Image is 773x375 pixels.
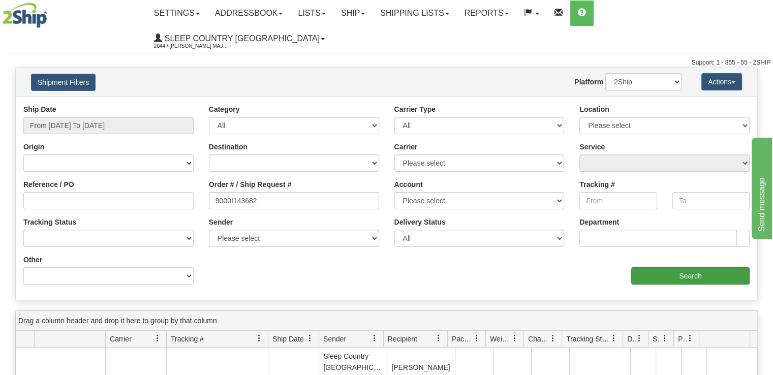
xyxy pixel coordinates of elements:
label: Reference / PO [23,179,74,190]
span: Sender [323,334,346,344]
span: 2044 / [PERSON_NAME] Major [PERSON_NAME] [154,41,230,51]
input: Search [631,267,750,285]
input: From [579,192,657,209]
label: Carrier Type [394,104,436,114]
span: Shipment Issues [653,334,661,344]
label: Delivery Status [394,217,446,227]
span: Tracking # [171,334,204,344]
label: Location [579,104,609,114]
label: Department [579,217,619,227]
a: Shipment Issues filter column settings [656,330,673,347]
span: Recipient [388,334,417,344]
a: Reports [457,1,516,26]
label: Order # / Ship Request # [209,179,292,190]
label: Category [209,104,240,114]
a: Tracking Status filter column settings [605,330,623,347]
a: Tracking # filter column settings [251,330,268,347]
button: Actions [701,73,742,90]
a: Pickup Status filter column settings [682,330,699,347]
button: Shipment Filters [31,74,96,91]
div: grid grouping header [16,311,757,331]
label: Ship Date [23,104,56,114]
a: Weight filter column settings [506,330,523,347]
input: To [672,192,750,209]
a: Packages filter column settings [468,330,485,347]
label: Carrier [394,142,418,152]
a: Addressbook [207,1,291,26]
span: Charge [528,334,549,344]
a: Sleep Country [GEOGRAPHIC_DATA] 2044 / [PERSON_NAME] Major [PERSON_NAME] [146,26,332,51]
label: Platform [574,77,603,87]
iframe: chat widget [750,136,772,239]
span: Sleep Country [GEOGRAPHIC_DATA] [162,34,320,43]
label: Tracking Status [23,217,76,227]
span: Weight [490,334,511,344]
a: Shipping lists [373,1,456,26]
a: Sender filter column settings [366,330,383,347]
a: Lists [290,1,333,26]
label: Tracking # [579,179,614,190]
label: Other [23,255,42,265]
a: Ship Date filter column settings [301,330,319,347]
label: Origin [23,142,44,152]
span: Tracking Status [566,334,610,344]
a: Recipient filter column settings [430,330,447,347]
div: Support: 1 - 855 - 55 - 2SHIP [3,58,770,67]
label: Account [394,179,423,190]
a: Charge filter column settings [544,330,562,347]
img: logo2044.jpg [3,3,47,28]
a: Ship [333,1,373,26]
span: Carrier [110,334,132,344]
span: Pickup Status [678,334,687,344]
label: Sender [209,217,233,227]
span: Delivery Status [627,334,636,344]
a: Carrier filter column settings [149,330,166,347]
span: Packages [452,334,473,344]
a: Delivery Status filter column settings [631,330,648,347]
div: Send message [8,6,94,18]
a: Settings [146,1,207,26]
label: Service [579,142,605,152]
span: Ship Date [272,334,303,344]
label: Destination [209,142,248,152]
